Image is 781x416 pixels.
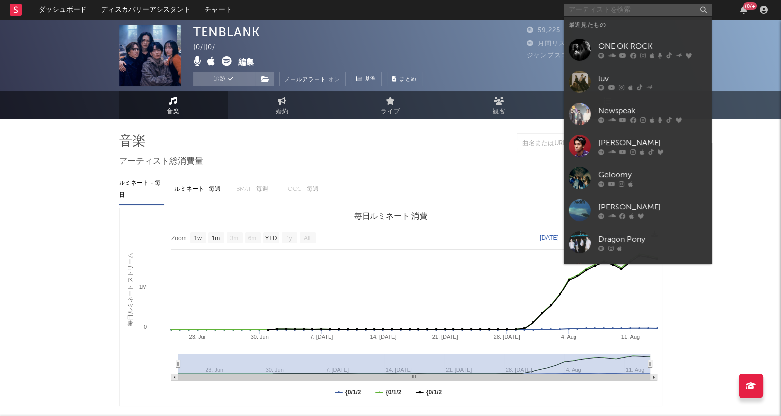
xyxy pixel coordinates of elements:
[250,334,268,340] text: 30. Jun
[228,91,336,119] a: 婚約
[564,226,712,258] a: Dragon Pony
[345,389,361,396] text: {0/1/2
[336,91,445,119] a: ライブ
[365,74,376,85] span: 基準
[517,140,621,148] input: 曲名またはURLで検索
[370,334,396,340] text: 14. [DATE]
[564,98,712,130] a: Newspeak
[426,389,442,396] text: {0/1/2
[276,106,288,118] span: 婚約
[387,72,422,86] button: まとめ
[743,2,757,10] div: {0/+
[279,72,346,86] button: メールアラートオン
[139,284,146,290] text: 1M
[564,66,712,98] a: luv
[598,233,707,245] div: Dragon Pony
[119,156,203,167] span: アーティスト総消費量
[493,334,520,340] text: 28. [DATE]
[564,258,712,291] a: i-dle
[564,162,712,194] a: Geloomy
[119,175,164,204] div: ルミネート - 毎日
[564,130,712,162] a: [PERSON_NAME]
[265,235,277,242] text: YTD
[167,106,180,118] span: 音楽
[564,4,712,16] input: アーティストを検索
[193,25,260,39] div: TENBLANK
[354,212,427,220] text: 毎日ルミネート 消費
[286,235,292,242] text: 1y
[399,77,417,82] span: まとめ
[303,235,310,242] text: All
[238,56,254,69] button: 編集
[171,235,187,242] text: Zoom
[564,194,712,226] a: [PERSON_NAME]
[127,253,134,326] text: 毎日ルミネート ストリーム
[211,235,220,242] text: 1m
[174,181,226,198] div: ルミネート - 毎週
[598,105,707,117] div: Newspeak
[554,91,662,119] a: プレイリスト/チャート
[351,72,382,86] a: 基準
[598,41,707,52] div: ONE OK ROCK
[621,334,639,340] text: 11. Aug
[527,52,593,59] span: ジャンプスコア: {0//
[598,73,707,84] div: luv
[189,334,206,340] text: 23. Jun
[527,41,608,47] span: 月間リスナー数: {0/人
[248,235,256,242] text: 6m
[385,389,401,396] text: {0/1/2
[740,6,747,14] button: {0/+
[445,91,554,119] a: 観客
[230,235,238,242] text: 3m
[432,334,458,340] text: 21. [DATE]
[310,334,333,340] text: 7. [DATE]
[381,106,400,118] span: ライブ
[564,34,712,66] a: ONE OK ROCK
[561,334,576,340] text: 4. Aug
[193,42,227,54] div: {0/ | {0/
[493,106,506,118] span: 観客
[598,137,707,149] div: [PERSON_NAME]
[329,77,340,83] em: オン
[193,72,255,86] button: 追跡
[598,201,707,213] div: [PERSON_NAME]
[527,27,560,34] span: 59,225
[119,91,228,119] a: 音楽
[194,235,202,242] text: 1w
[569,19,707,31] div: 最近見たもの
[143,324,146,330] text: 0
[598,169,707,181] div: Geloomy
[540,234,559,241] text: [DATE]
[120,208,662,406] svg: 毎日ルミネート 消費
